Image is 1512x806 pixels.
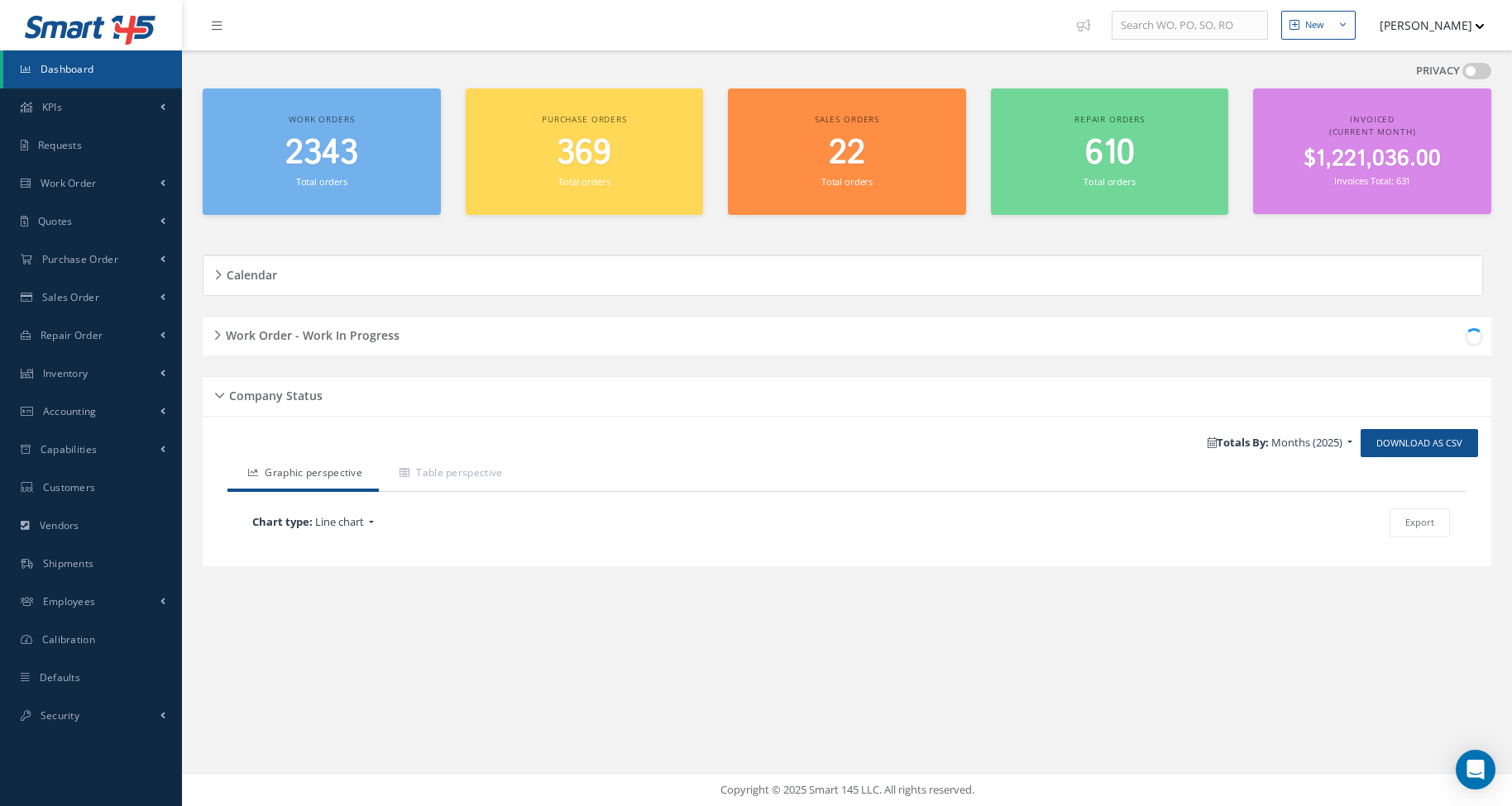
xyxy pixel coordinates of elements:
a: Purchase orders 369 Total orders [466,88,704,215]
span: Invoiced [1350,113,1395,125]
a: Work orders 2343 Total orders [203,88,441,215]
a: Repair orders 610 Total orders [991,88,1229,215]
a: Graphic perspective [227,457,379,492]
span: KPIs [42,100,62,114]
span: (Current Month) [1329,126,1416,137]
span: 2343 [285,130,358,177]
span: Accounting [43,404,97,418]
h5: Calendar [222,263,277,283]
span: Repair Order [41,328,103,342]
button: [PERSON_NAME] [1364,9,1485,41]
span: Defaults [40,670,80,684]
span: 610 [1085,130,1135,177]
span: Repair orders [1074,113,1145,125]
span: Work orders [289,113,354,125]
input: Search WO, PO, SO, RO [1112,11,1268,41]
span: Requests [38,138,82,152]
span: Months (2025) [1271,435,1342,450]
span: 22 [829,130,865,177]
div: New [1305,18,1324,32]
div: Copyright © 2025 Smart 145 LLC. All rights reserved. [199,782,1495,799]
b: Totals By: [1208,435,1269,450]
a: Chart type: Line chart [244,510,629,535]
h5: Work Order - Work In Progress [221,323,400,343]
span: Purchase Order [42,252,118,266]
span: Employees [43,594,96,608]
a: Dashboard [3,50,182,88]
span: Calibration [42,632,95,646]
span: Inventory [43,366,89,380]
button: New [1281,11,1356,40]
div: Open Intercom Messenger [1456,750,1495,789]
h5: Company Status [224,384,323,403]
small: Total orders [1084,175,1135,188]
span: Quotes [38,214,73,228]
span: Security [41,708,79,723]
span: Purchase orders [542,113,627,125]
span: Sales Order [42,290,99,304]
small: Total orders [558,175,610,188]
span: Shipments [43,556,94,570]
a: Invoiced (Current Month) $1,221,036.00 Invoices Total: 631 [1253,88,1491,214]
small: Invoices Total: 631 [1334,174,1410,187]
small: Total orders [296,175,347,188]
button: Export [1390,508,1450,537]
a: Table perspective [379,457,519,492]
b: Chart type: [252,514,313,529]
small: Total orders [821,175,873,188]
span: Dashboard [41,62,94,76]
label: PRIVACY [1416,63,1460,79]
span: Customers [43,480,96,494]
span: Line chart [315,514,364,529]
a: Totals By: Months (2025) [1199,431,1361,455]
a: Download as CSV [1361,429,1478,458]
span: 369 [557,130,611,177]
span: Vendors [40,518,79,532]
span: Capabilities [41,442,98,456]
span: Work Order [41,176,97,190]
span: $1,221,036.00 [1304,143,1441,175]
a: Sales orders 22 Total orders [728,88,966,215]
span: Sales orders [815,113,879,125]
